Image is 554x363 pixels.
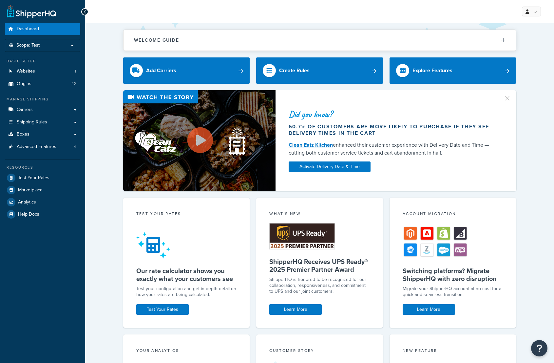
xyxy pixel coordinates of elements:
a: Test Your Rates [5,172,80,184]
a: Advanced Features4 [5,141,80,153]
a: Boxes [5,128,80,140]
a: Help Docs [5,208,80,220]
a: Test Your Rates [136,304,189,315]
div: Your Analytics [136,348,237,355]
span: Marketplace [18,187,43,193]
a: Analytics [5,196,80,208]
div: Basic Setup [5,58,80,64]
span: Boxes [17,132,29,137]
div: Manage Shipping [5,96,80,102]
div: 60.7% of customers are more likely to purchase if they see delivery times in the cart [289,123,496,137]
div: Resources [5,165,80,170]
a: Clean Eatz Kitchen [289,141,333,149]
span: 1 [75,69,76,74]
p: ShipperHQ is honored to be recognized for our collaboration, responsiveness, and commitment to UP... [269,277,370,294]
span: Origins [17,81,31,87]
div: New Feature [403,348,503,355]
div: Create Rules [279,66,310,75]
a: Dashboard [5,23,80,35]
a: Shipping Rules [5,116,80,128]
a: Origins42 [5,78,80,90]
div: Test your configuration and get in-depth detail on how your rates are being calculated. [136,286,237,298]
a: Activate Delivery Date & Time [289,161,371,172]
div: What's New [269,211,370,218]
div: Did you know? [289,110,496,119]
li: Origins [5,78,80,90]
div: Customer Story [269,348,370,355]
span: 4 [74,144,76,150]
div: Test your rates [136,211,237,218]
li: Advanced Features [5,141,80,153]
div: Add Carriers [146,66,176,75]
a: Learn More [269,304,322,315]
span: 42 [71,81,76,87]
button: Open Resource Center [531,340,547,356]
div: Explore Features [412,66,452,75]
a: Websites1 [5,65,80,77]
span: Advanced Features [17,144,56,150]
span: Shipping Rules [17,119,47,125]
div: enhanced their customer experience with Delivery Date and Time — cutting both customer service ti... [289,141,496,157]
a: Carriers [5,104,80,116]
span: Analytics [18,200,36,205]
a: Create Rules [256,57,383,84]
a: Add Carriers [123,57,250,84]
h5: ShipperHQ Receives UPS Ready® 2025 Premier Partner Award [269,258,370,273]
span: Dashboard [17,26,39,32]
span: Help Docs [18,212,39,217]
a: Learn More [403,304,455,315]
span: Test Your Rates [18,175,49,181]
span: Websites [17,69,35,74]
img: Video thumbnail [123,90,276,191]
button: Welcome Guide [124,30,516,51]
div: Account Migration [403,211,503,218]
span: Scope: Test [16,43,40,48]
span: Carriers [17,107,33,113]
h2: Welcome Guide [134,38,179,43]
a: Marketplace [5,184,80,196]
h5: Switching platforms? Migrate ShipperHQ with zero disruption [403,267,503,283]
a: Explore Features [390,57,516,84]
li: Websites [5,65,80,77]
h5: Our rate calculator shows you exactly what your customers see [136,267,237,283]
div: Migrate your ShipperHQ account at no cost for a quick and seamless transition. [403,286,503,298]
